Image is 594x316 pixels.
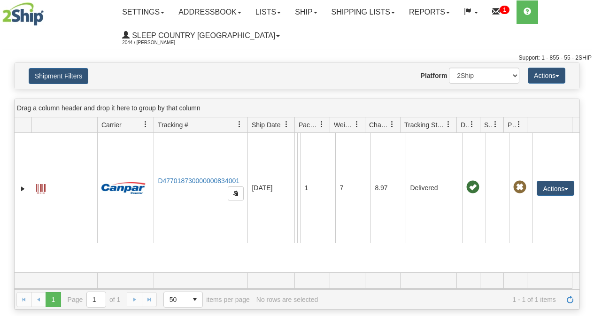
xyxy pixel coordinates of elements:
[278,116,294,132] a: Ship Date filter column settings
[300,133,335,243] td: 1
[464,116,480,132] a: Delivery Status filter column settings
[485,0,517,24] a: 1
[369,120,389,130] span: Charge
[324,296,556,303] span: 1 - 1 of 1 items
[528,68,565,84] button: Actions
[335,133,370,243] td: 7
[252,120,280,130] span: Ship Date
[404,120,445,130] span: Tracking Status
[563,292,578,307] a: Refresh
[130,31,275,39] span: Sleep Country [GEOGRAPHIC_DATA]
[461,120,469,130] span: Delivery Status
[29,68,88,84] button: Shipment Filters
[299,120,318,130] span: Packages
[2,2,44,26] img: logo2044.jpg
[297,133,300,243] td: [PERSON_NAME] [PERSON_NAME] CA NB DIEPPE E1A 0W1
[487,116,503,132] a: Shipment Issues filter column settings
[171,0,248,24] a: Addressbook
[334,120,354,130] span: Weight
[484,120,492,130] span: Shipment Issues
[370,133,406,243] td: 8.97
[18,184,28,193] a: Expand
[187,292,202,307] span: select
[101,120,122,130] span: Carrier
[115,24,287,47] a: Sleep Country [GEOGRAPHIC_DATA] 2044 / [PERSON_NAME]
[101,182,146,194] img: 14 - Canpar
[68,292,121,308] span: Page of 1
[314,116,330,132] a: Packages filter column settings
[572,110,593,206] iframe: chat widget
[163,292,250,308] span: items per page
[231,116,247,132] a: Tracking # filter column settings
[256,296,318,303] div: No rows are selected
[2,54,592,62] div: Support: 1 - 855 - 55 - 2SHIP
[384,116,400,132] a: Charge filter column settings
[402,0,457,24] a: Reports
[537,181,574,196] button: Actions
[349,116,365,132] a: Weight filter column settings
[440,116,456,132] a: Tracking Status filter column settings
[421,71,447,80] label: Platform
[122,38,193,47] span: 2044 / [PERSON_NAME]
[46,292,61,307] span: Page 1
[324,0,402,24] a: Shipping lists
[500,6,509,14] sup: 1
[158,177,239,185] a: D477018730000000834001
[513,181,526,194] span: Pickup Not Assigned
[228,186,244,200] button: Copy to clipboard
[170,295,182,304] span: 50
[294,133,297,243] td: Sleep Country [GEOGRAPHIC_DATA] Shipping Department [GEOGRAPHIC_DATA] [GEOGRAPHIC_DATA] [GEOGRAPH...
[288,0,324,24] a: Ship
[511,116,527,132] a: Pickup Status filter column settings
[138,116,154,132] a: Carrier filter column settings
[158,120,188,130] span: Tracking #
[406,133,462,243] td: Delivered
[248,0,288,24] a: Lists
[466,181,479,194] span: On time
[247,133,294,243] td: [DATE]
[115,0,171,24] a: Settings
[508,120,516,130] span: Pickup Status
[87,292,106,307] input: Page 1
[36,180,46,195] a: Label
[163,292,203,308] span: Page sizes drop down
[15,99,579,117] div: grid grouping header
